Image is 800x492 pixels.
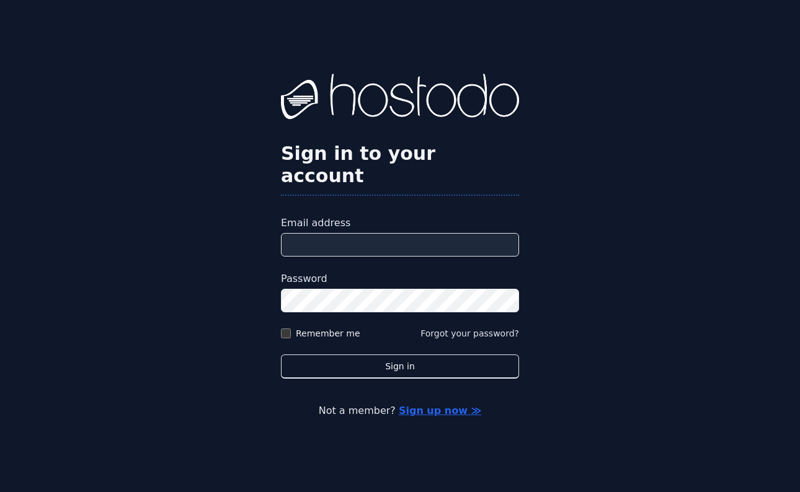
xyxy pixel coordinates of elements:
button: Forgot your password? [420,327,519,340]
button: Sign in [281,354,519,379]
label: Remember me [296,327,360,340]
label: Password [281,271,519,286]
a: Sign up now ≫ [399,405,481,416]
h2: Sign in to your account [281,143,519,187]
p: Not a member? [60,403,740,418]
label: Email address [281,216,519,231]
img: Hostodo [281,74,519,123]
